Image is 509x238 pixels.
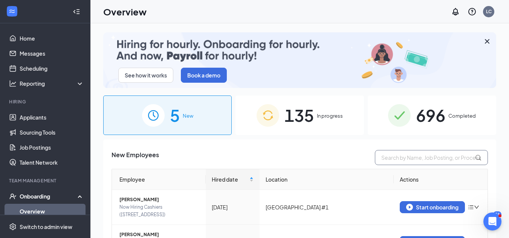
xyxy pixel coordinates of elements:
[284,102,314,128] span: 135
[103,32,496,88] img: payroll-small.gif
[9,99,83,105] div: Hiring
[183,112,193,120] span: New
[406,204,459,211] div: Start onboarding
[9,177,83,184] div: Team Management
[20,61,84,76] a: Scheduling
[20,140,84,155] a: Job Postings
[20,31,84,46] a: Home
[170,102,180,128] span: 5
[20,155,84,170] a: Talent Network
[8,8,16,15] svg: WorkstreamLogo
[20,223,72,230] div: Switch to admin view
[20,110,84,125] a: Applicants
[118,68,173,83] button: See how it works
[212,203,254,211] div: [DATE]
[9,80,17,87] svg: Analysis
[119,203,200,218] span: Now Hiring Cashiers ([STREET_ADDRESS])
[260,190,394,225] td: [GEOGRAPHIC_DATA] #1
[103,5,147,18] h1: Overview
[474,205,479,210] span: down
[448,112,476,120] span: Completed
[119,196,200,203] span: [PERSON_NAME]
[416,102,445,128] span: 696
[20,193,78,200] div: Onboarding
[394,169,488,190] th: Actions
[400,201,465,213] button: Start onboarding
[9,193,17,200] svg: UserCheck
[181,68,227,83] button: Book a demo
[212,175,248,183] span: Hired date
[20,125,84,140] a: Sourcing Tools
[451,7,460,16] svg: Notifications
[493,211,501,218] div: 74
[375,150,488,165] input: Search by Name, Job Posting, or Process
[468,7,477,16] svg: QuestionInfo
[112,150,159,165] span: New Employees
[20,80,84,87] div: Reporting
[317,112,343,120] span: In progress
[9,223,17,230] svg: Settings
[73,8,80,15] svg: Collapse
[112,169,206,190] th: Employee
[20,204,84,219] a: Overview
[260,169,394,190] th: Location
[20,46,84,61] a: Messages
[483,212,501,230] iframe: Intercom live chat
[468,204,474,210] span: bars
[486,8,492,15] div: LC
[483,37,492,46] svg: Cross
